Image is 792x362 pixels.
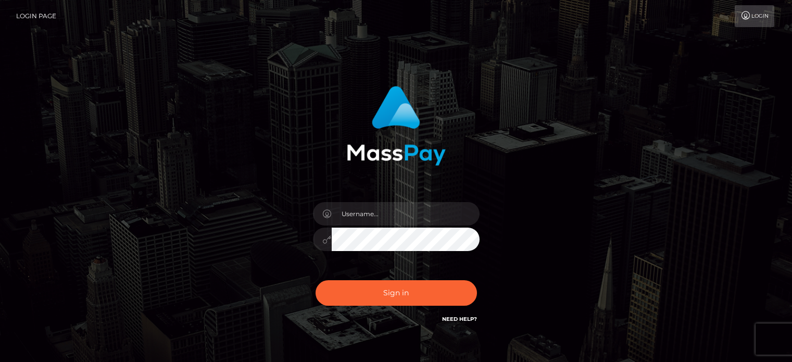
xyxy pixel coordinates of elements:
[735,5,774,27] a: Login
[316,280,477,306] button: Sign in
[442,316,477,322] a: Need Help?
[332,202,480,226] input: Username...
[16,5,56,27] a: Login Page
[347,86,446,166] img: MassPay Login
